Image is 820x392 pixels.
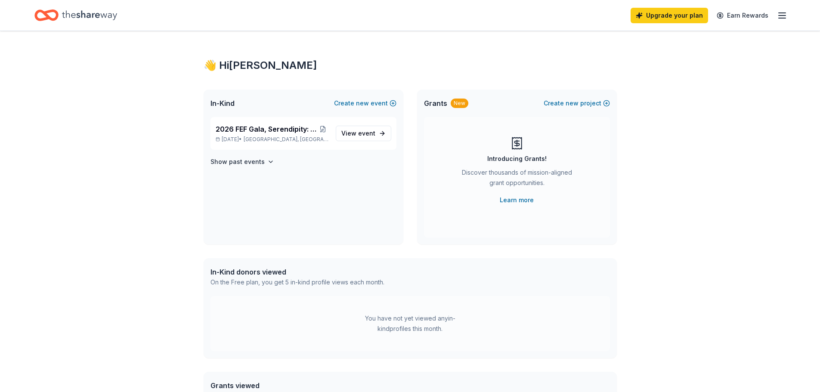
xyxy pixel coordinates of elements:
[336,126,391,141] a: View event
[341,128,375,139] span: View
[210,380,380,391] div: Grants viewed
[210,157,274,167] button: Show past events
[458,167,576,191] div: Discover thousands of mission-aligned grant opportunities.
[210,277,384,287] div: On the Free plan, you get 5 in-kind profile views each month.
[566,98,579,108] span: new
[356,98,369,108] span: new
[204,59,617,72] div: 👋 Hi [PERSON_NAME]
[451,99,468,108] div: New
[487,154,547,164] div: Introducing Grants!
[216,136,329,143] p: [DATE] •
[334,98,396,108] button: Createnewevent
[544,98,610,108] button: Createnewproject
[500,195,534,205] a: Learn more
[34,5,117,25] a: Home
[424,98,447,108] span: Grants
[358,130,375,137] span: event
[712,8,774,23] a: Earn Rewards
[210,98,235,108] span: In-Kind
[356,313,464,334] div: You have not yet viewed any in-kind profiles this month.
[210,157,265,167] h4: Show past events
[244,136,328,143] span: [GEOGRAPHIC_DATA], [GEOGRAPHIC_DATA]
[210,267,384,277] div: In-Kind donors viewed
[216,124,317,134] span: 2026 FEF Gala, Serendipity: A Sweet Escape
[631,8,708,23] a: Upgrade your plan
